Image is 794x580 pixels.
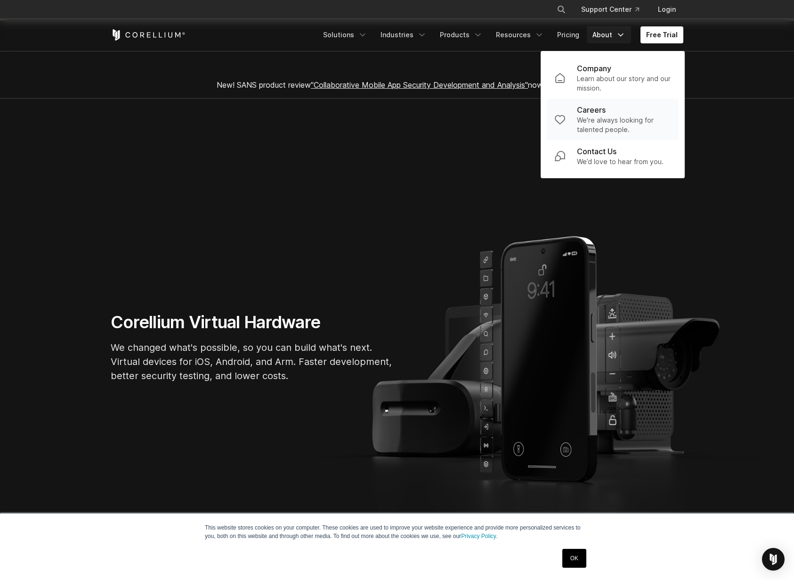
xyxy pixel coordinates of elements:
p: Contact Us [577,146,616,157]
a: Company Learn about our story and our mission. [547,57,679,99]
p: Learn about our story and our mission. [577,74,671,93]
p: We changed what's possible, so you can build what's next. Virtual devices for iOS, Android, and A... [111,340,393,383]
div: Navigation Menu [545,1,683,18]
p: We’d love to hear from you. [577,157,664,166]
div: Navigation Menu [317,26,683,43]
a: Solutions [317,26,373,43]
a: Pricing [551,26,585,43]
div: Open Intercom Messenger [762,548,785,571]
button: Search [553,1,570,18]
a: Contact Us We’d love to hear from you. [547,140,679,172]
a: Products [434,26,488,43]
a: Support Center [574,1,647,18]
p: Careers [577,104,606,116]
h1: Corellium Virtual Hardware [111,312,393,333]
a: Free Trial [640,26,683,43]
a: Privacy Policy. [461,533,497,539]
a: Resources [490,26,550,43]
a: OK [562,549,586,568]
a: Careers We're always looking for talented people. [547,99,679,140]
p: We're always looking for talented people. [577,116,671,134]
a: "Collaborative Mobile App Security Development and Analysis" [311,80,528,90]
span: New! SANS product review now available. [217,80,577,90]
a: Industries [375,26,432,43]
a: Corellium Home [111,29,186,41]
a: Login [650,1,683,18]
p: Company [577,63,611,74]
a: About [587,26,631,43]
p: This website stores cookies on your computer. These cookies are used to improve your website expe... [205,523,589,540]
